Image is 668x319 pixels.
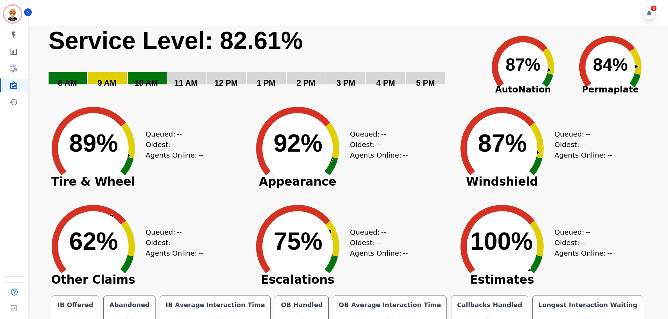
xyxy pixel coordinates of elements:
[567,83,654,96] span: Permaplate
[279,300,324,310] div: OB Handled
[172,139,177,150] span: --
[607,248,612,258] span: --
[350,227,402,237] div: Queued:
[97,78,116,88] text: 9 AM
[198,248,203,258] span: --
[69,130,118,157] text: 89%
[581,237,586,248] span: --
[506,55,540,75] text: 87%
[198,150,203,160] span: --
[586,227,590,237] span: --
[554,150,614,160] div: Agents Online:
[146,248,205,258] div: Agents Online:
[350,139,402,150] div: Oldest:
[381,227,386,237] span: --
[581,139,586,150] span: --
[554,227,607,237] div: Queued:
[4,6,21,22] img: Bordered avatar
[48,26,478,98] svg: Service Level: 0%
[245,178,350,185] span: Appearance
[257,78,276,88] text: 1 PM
[607,150,612,160] span: --
[478,130,527,157] text: 87%
[350,248,409,258] div: Agents Online:
[146,150,205,160] div: Agents Online:
[450,178,554,185] span: Windshield
[174,78,198,88] text: 11 AM
[245,276,350,283] span: Escalations
[49,27,303,54] text: Service Level: 82.61%
[376,139,381,150] span: --
[177,227,182,237] span: --
[274,130,322,157] text: 92%
[146,129,198,139] div: Queued:
[586,129,590,139] span: --
[58,78,77,88] text: 8 AM
[41,178,146,185] span: Tire & Wheel
[350,129,402,139] div: Queued:
[470,228,533,255] text: 100%
[376,78,395,88] text: 4 PM
[651,6,656,11] div: 3
[336,78,355,88] text: 3 PM
[554,237,607,248] div: Oldest:
[350,237,402,248] div: Oldest:
[297,78,315,88] text: 2 PM
[108,300,151,310] div: Abandoned
[146,227,198,237] div: Queued:
[337,300,443,310] div: OB Average Interaction Time
[403,150,408,160] span: --
[416,78,435,88] text: 5 PM
[146,237,198,248] div: Oldest:
[69,228,118,255] text: 62%
[456,300,524,310] div: Callbacks Handled
[450,276,554,283] span: Estimates
[215,78,238,88] text: 12 PM
[593,55,628,75] text: 84%
[554,129,607,139] div: Queued:
[376,237,381,248] span: --
[350,150,409,160] div: Agents Online:
[554,248,614,258] div: Agents Online:
[479,83,567,96] span: AutoNation
[56,300,95,310] div: IB Offered
[274,228,322,255] text: 75%
[164,300,266,310] div: IB Average Interaction Time
[41,276,146,283] span: Other Claims
[172,237,177,248] span: --
[537,300,639,310] div: Longest Interaction Waiting
[554,139,607,150] div: Oldest:
[146,139,198,150] div: Oldest:
[403,248,408,258] span: --
[135,78,158,88] text: 10 AM
[177,129,182,139] span: --
[381,129,386,139] span: --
